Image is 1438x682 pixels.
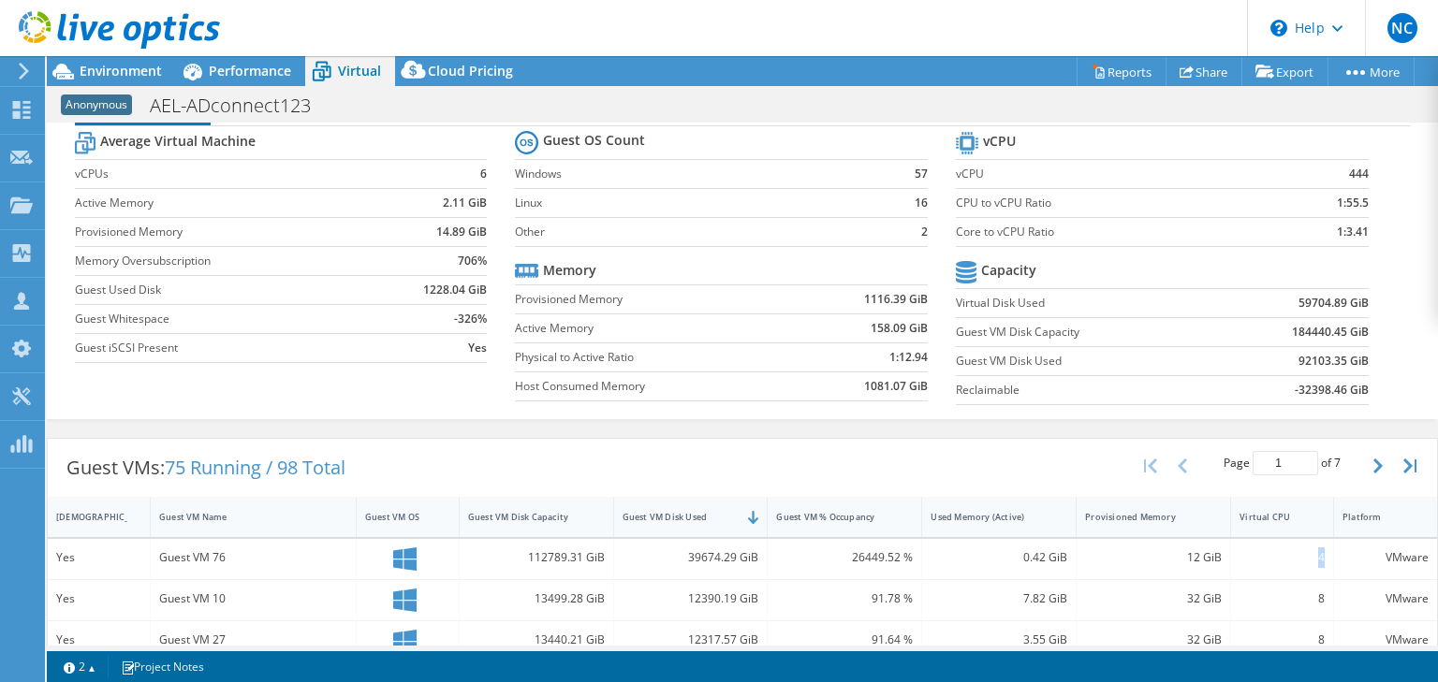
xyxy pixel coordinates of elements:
[454,310,487,328] b: -326%
[776,547,913,568] div: 26449.52 %
[1349,165,1369,183] b: 444
[623,630,759,650] div: 12317.57 GiB
[75,252,380,270] label: Memory Oversubscription
[423,281,487,299] b: 1228.04 GiB
[915,194,928,212] b: 16
[428,62,513,80] span: Cloud Pricing
[1292,323,1369,341] b: 184440.45 GiB
[931,547,1067,568] div: 0.42 GiB
[75,281,380,299] label: Guest Used Disk
[1077,57,1167,86] a: Reports
[1240,588,1325,609] div: 8
[48,439,364,497] div: Guest VMs:
[468,630,605,650] div: 13440.21 GiB
[1299,352,1369,370] b: 92103.35 GiB
[458,252,487,270] b: 706%
[75,339,380,357] label: Guest iSCSI Present
[1343,547,1429,568] div: VMware
[75,223,380,241] label: Provisioned Memory
[915,165,928,183] b: 57
[983,132,1016,151] b: vCPU
[56,511,119,523] div: [DEMOGRAPHIC_DATA]
[468,588,605,609] div: 13499.28 GiB
[956,223,1274,241] label: Core to vCPU Ratio
[543,261,596,280] b: Memory
[1224,451,1341,475] span: Page of
[56,547,141,568] div: Yes
[108,655,217,678] a: Project Notes
[468,511,582,523] div: Guest VM Disk Capacity
[543,131,645,150] b: Guest OS Count
[956,165,1274,183] label: vCPU
[1343,588,1429,609] div: VMware
[864,290,928,309] b: 1116.39 GiB
[436,223,487,241] b: 14.89 GiB
[515,377,799,396] label: Host Consumed Memory
[931,588,1067,609] div: 7.82 GiB
[931,630,1067,650] div: 3.55 GiB
[365,511,428,523] div: Guest VM OS
[776,630,913,650] div: 91.64 %
[776,511,890,523] div: Guest VM % Occupancy
[956,381,1217,399] label: Reclaimable
[931,511,1045,523] div: Used Memory (Active)
[1334,455,1341,471] span: 7
[1328,57,1415,86] a: More
[956,294,1217,312] label: Virtual Disk Used
[1240,511,1302,523] div: Virtual CPU
[480,165,487,183] b: 6
[981,261,1036,280] b: Capacity
[443,194,487,212] b: 2.11 GiB
[468,339,487,357] b: Yes
[1240,630,1325,650] div: 8
[468,547,605,568] div: 112789.31 GiB
[1085,547,1222,568] div: 12 GiB
[209,62,291,80] span: Performance
[1085,630,1222,650] div: 32 GiB
[515,223,889,241] label: Other
[56,588,141,609] div: Yes
[1295,381,1369,399] b: -32398.46 GiB
[956,194,1274,212] label: CPU to vCPU Ratio
[159,588,347,609] div: Guest VM 10
[515,319,799,338] label: Active Memory
[623,547,759,568] div: 39674.29 GiB
[956,323,1217,341] label: Guest VM Disk Capacity
[871,319,928,338] b: 158.09 GiB
[338,62,381,80] span: Virtual
[1337,223,1369,241] b: 1:3.41
[921,223,928,241] b: 2
[1337,194,1369,212] b: 1:55.5
[75,194,380,212] label: Active Memory
[1299,294,1369,312] b: 59704.89 GiB
[1241,57,1328,86] a: Export
[515,290,799,309] label: Provisioned Memory
[159,547,347,568] div: Guest VM 76
[1387,13,1417,43] span: NC
[56,630,141,650] div: Yes
[1343,630,1429,650] div: VMware
[889,348,928,367] b: 1:12.94
[1253,451,1318,475] input: jump to page
[159,630,347,650] div: Guest VM 27
[515,194,889,212] label: Linux
[165,455,345,480] span: 75 Running / 98 Total
[776,588,913,609] div: 91.78 %
[75,310,380,328] label: Guest Whitespace
[1343,511,1406,523] div: Platform
[623,511,737,523] div: Guest VM Disk Used
[75,165,380,183] label: vCPUs
[1240,547,1325,568] div: 4
[159,511,325,523] div: Guest VM Name
[956,352,1217,370] label: Guest VM Disk Used
[864,377,928,396] b: 1081.07 GiB
[100,132,256,151] b: Average Virtual Machine
[1085,588,1222,609] div: 32 GiB
[1085,511,1199,523] div: Provisioned Memory
[51,655,109,678] a: 2
[141,95,340,116] h1: AEL-ADconnect123
[515,165,889,183] label: Windows
[80,62,162,80] span: Environment
[623,588,759,609] div: 12390.19 GiB
[1270,20,1287,36] svg: \n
